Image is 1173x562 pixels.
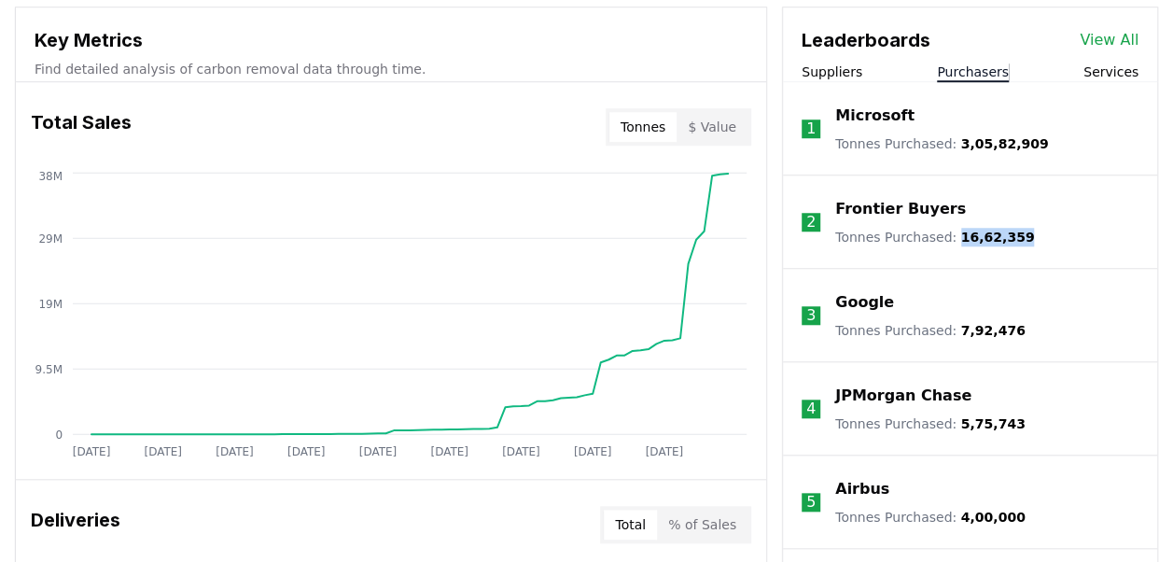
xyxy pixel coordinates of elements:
h3: Leaderboards [802,26,930,54]
p: 1 [806,118,816,140]
span: 4,00,000 [961,510,1026,525]
tspan: [DATE] [646,445,684,458]
button: Total [604,510,657,540]
tspan: 29M [38,232,63,245]
tspan: [DATE] [574,445,612,458]
p: 4 [806,398,816,420]
p: Tonnes Purchased : [835,134,1048,153]
a: JPMorgan Chase [835,385,971,407]
button: Purchasers [937,63,1009,81]
button: Services [1083,63,1138,81]
button: % of Sales [657,510,747,540]
tspan: 19M [38,297,63,310]
p: 5 [806,491,816,513]
tspan: [DATE] [287,445,326,458]
a: Airbus [835,478,889,500]
button: $ Value [677,112,747,142]
h3: Total Sales [31,108,132,146]
span: 16,62,359 [961,230,1035,245]
p: Tonnes Purchased : [835,321,1026,340]
span: 7,92,476 [961,323,1026,338]
p: 2 [806,211,816,233]
tspan: [DATE] [73,445,111,458]
tspan: [DATE] [502,445,540,458]
tspan: 38M [38,170,63,183]
button: Tonnes [609,112,677,142]
p: Tonnes Purchased : [835,228,1034,246]
tspan: [DATE] [144,445,182,458]
a: Google [835,291,894,314]
span: 5,75,743 [961,416,1026,431]
tspan: [DATE] [216,445,254,458]
p: Tonnes Purchased : [835,508,1026,527]
button: Suppliers [802,63,862,81]
tspan: [DATE] [430,445,468,458]
span: 3,05,82,909 [961,136,1049,151]
a: View All [1080,29,1138,51]
h3: Key Metrics [35,26,747,54]
p: 3 [806,304,816,327]
a: Microsoft [835,105,915,127]
p: Tonnes Purchased : [835,414,1026,433]
tspan: [DATE] [359,445,398,458]
a: Frontier Buyers [835,198,966,220]
tspan: 0 [55,428,63,441]
p: Find detailed analysis of carbon removal data through time. [35,60,747,78]
tspan: 9.5M [35,362,63,375]
h3: Deliveries [31,506,120,543]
